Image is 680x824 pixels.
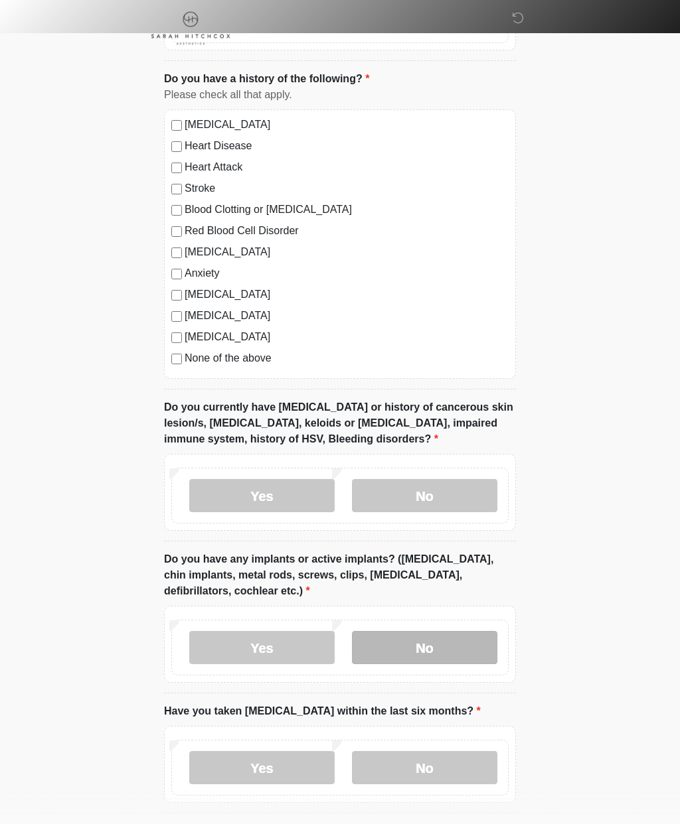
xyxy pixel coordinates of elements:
[185,223,509,239] label: Red Blood Cell Disorder
[189,751,335,784] label: Yes
[164,551,516,599] label: Do you have any implants or active implants? ([MEDICAL_DATA], chin implants, metal rods, screws, ...
[185,138,509,154] label: Heart Disease
[171,290,182,301] input: [MEDICAL_DATA]
[171,269,182,279] input: Anxiety
[171,205,182,216] input: Blood Clotting or [MEDICAL_DATA]
[171,354,182,364] input: None of the above
[189,479,335,512] label: Yes
[171,226,182,237] input: Red Blood Cell Disorder
[189,631,335,664] label: Yes
[185,180,509,196] label: Stroke
[185,329,509,345] label: [MEDICAL_DATA]
[164,87,516,103] div: Please check all that apply.
[171,247,182,258] input: [MEDICAL_DATA]
[352,479,497,512] label: No
[171,120,182,131] input: [MEDICAL_DATA]
[185,287,509,303] label: [MEDICAL_DATA]
[185,308,509,324] label: [MEDICAL_DATA]
[164,71,369,87] label: Do you have a history of the following?
[352,631,497,664] label: No
[352,751,497,784] label: No
[171,332,182,343] input: [MEDICAL_DATA]
[185,244,509,260] label: [MEDICAL_DATA]
[185,202,509,218] label: Blood Clotting or [MEDICAL_DATA]
[164,399,516,447] label: Do you currently have [MEDICAL_DATA] or history of cancerous skin lesion/s, [MEDICAL_DATA], keloi...
[185,117,509,133] label: [MEDICAL_DATA]
[185,159,509,175] label: Heart Attack
[171,141,182,152] input: Heart Disease
[164,703,481,719] label: Have you taken [MEDICAL_DATA] within the last six months?
[151,10,230,45] img: Sarah Hitchcox Aesthetics Logo
[171,163,182,173] input: Heart Attack
[171,311,182,322] input: [MEDICAL_DATA]
[185,265,509,281] label: Anxiety
[185,350,509,366] label: None of the above
[171,184,182,194] input: Stroke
